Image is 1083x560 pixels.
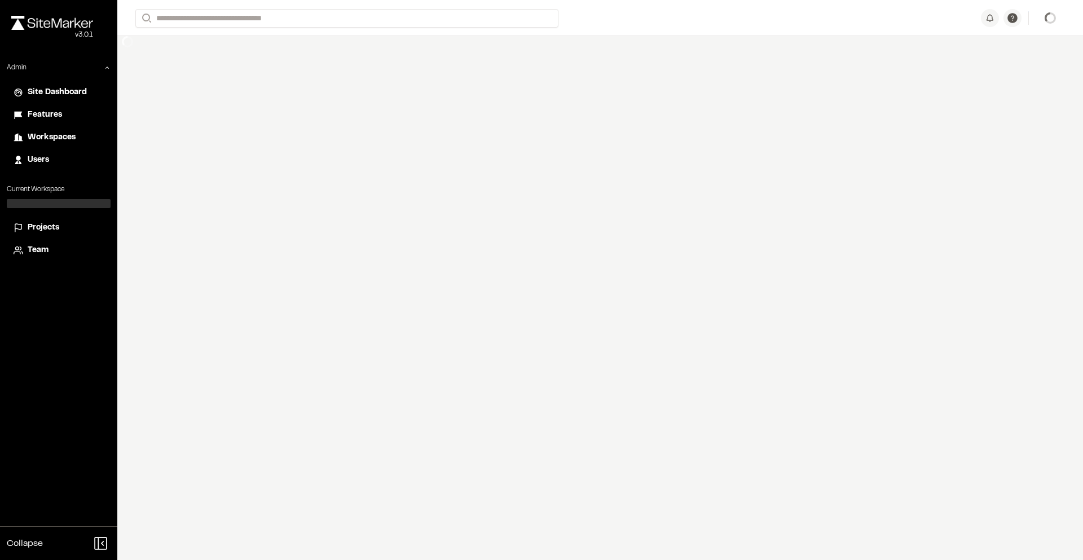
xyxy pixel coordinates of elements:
[7,537,43,550] span: Collapse
[11,30,93,40] div: Oh geez...please don't...
[28,131,76,144] span: Workspaces
[28,154,49,166] span: Users
[14,154,104,166] a: Users
[14,222,104,234] a: Projects
[28,244,49,257] span: Team
[14,86,104,99] a: Site Dashboard
[135,9,156,28] button: Search
[7,184,111,195] p: Current Workspace
[11,16,93,30] img: rebrand.png
[14,109,104,121] a: Features
[28,222,59,234] span: Projects
[7,63,27,73] p: Admin
[14,131,104,144] a: Workspaces
[28,86,87,99] span: Site Dashboard
[14,244,104,257] a: Team
[28,109,62,121] span: Features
